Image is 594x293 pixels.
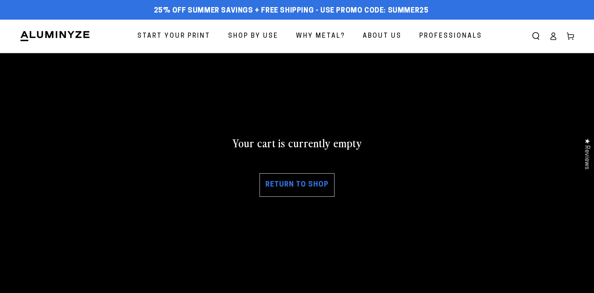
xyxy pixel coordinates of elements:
span: Shop By Use [228,31,278,42]
a: Why Metal? [290,26,351,47]
span: Start Your Print [137,31,210,42]
span: 25% off Summer Savings + Free Shipping - Use Promo Code: SUMMER25 [154,7,429,15]
h2: Your cart is currently empty [20,136,574,150]
a: Return to shop [260,173,334,197]
span: About Us [363,31,402,42]
span: Why Metal? [296,31,345,42]
a: Professionals [413,26,488,47]
a: Start Your Print [132,26,216,47]
summary: Search our site [527,27,545,45]
a: About Us [357,26,408,47]
div: Click to open Judge.me floating reviews tab [579,132,594,176]
img: Aluminyze [20,30,90,42]
span: Professionals [419,31,482,42]
a: Shop By Use [222,26,284,47]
